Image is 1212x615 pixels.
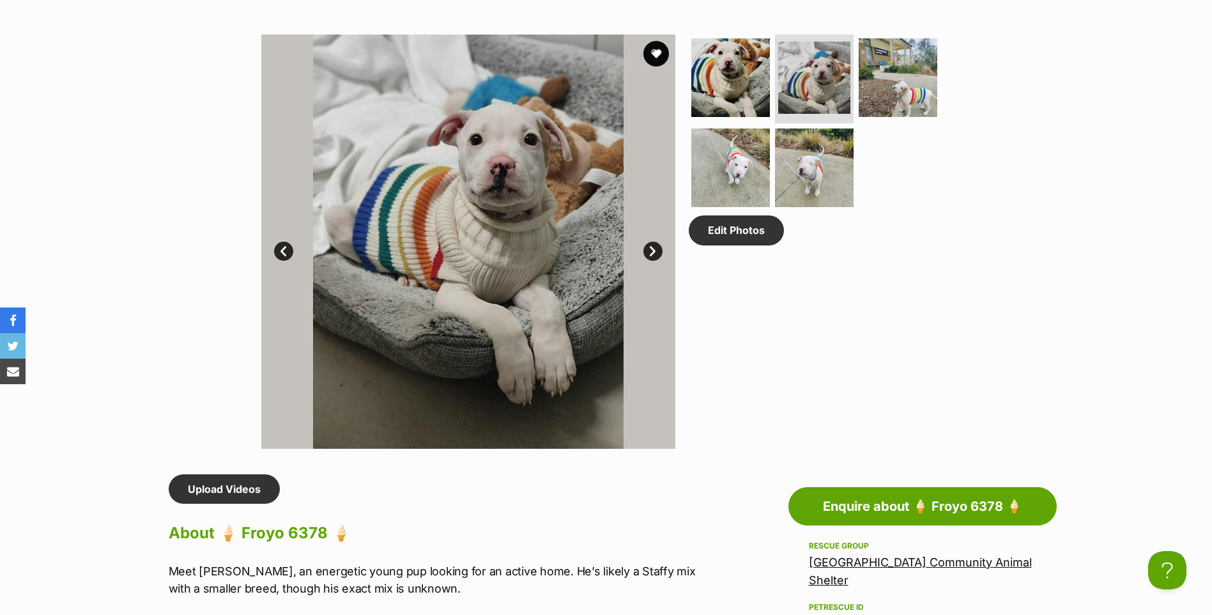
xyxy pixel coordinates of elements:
[643,242,663,261] a: Next
[788,487,1057,525] a: Enquire about 🍦 Froyo 6378 🍦
[775,128,854,207] img: Photo of 🍦 Froyo 6378 🍦
[859,38,937,117] img: Photo of 🍦 Froyo 6378 🍦
[778,42,850,114] img: Photo of 🍦 Froyo 6378 🍦
[169,519,696,547] h2: About 🍦 Froyo 6378 🍦
[691,128,770,207] img: Photo of 🍦 Froyo 6378 🍦
[261,35,675,449] img: Photo of 🍦 Froyo 6378 🍦
[809,556,1032,587] a: [GEOGRAPHIC_DATA] Community Animal Shelter
[1148,551,1186,589] iframe: Help Scout Beacon - Open
[809,602,1036,612] div: PetRescue ID
[689,215,784,245] a: Edit Photos
[809,541,1036,551] div: Rescue group
[169,474,280,504] a: Upload Videos
[643,41,669,66] button: favourite
[169,563,696,597] p: Meet [PERSON_NAME], an energetic young pup looking for an active home. He’s likely a Staffy mix w...
[274,242,293,261] a: Prev
[691,38,770,117] img: Photo of 🍦 Froyo 6378 🍦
